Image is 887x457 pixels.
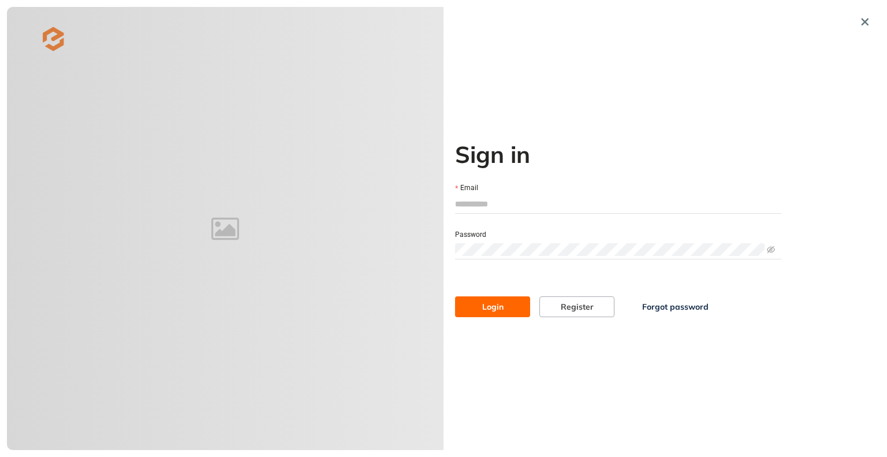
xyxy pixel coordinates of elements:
label: Password [455,229,486,240]
button: Register [539,296,614,317]
input: Password [455,243,765,256]
button: Login [455,296,530,317]
h2: Sign in [455,140,781,168]
span: Login [482,300,504,313]
span: eye-invisible [767,246,775,254]
span: Register [561,300,594,313]
input: Email [455,195,781,213]
label: Email [455,183,478,194]
button: Forgot password [624,296,727,317]
span: Forgot password [642,300,709,313]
